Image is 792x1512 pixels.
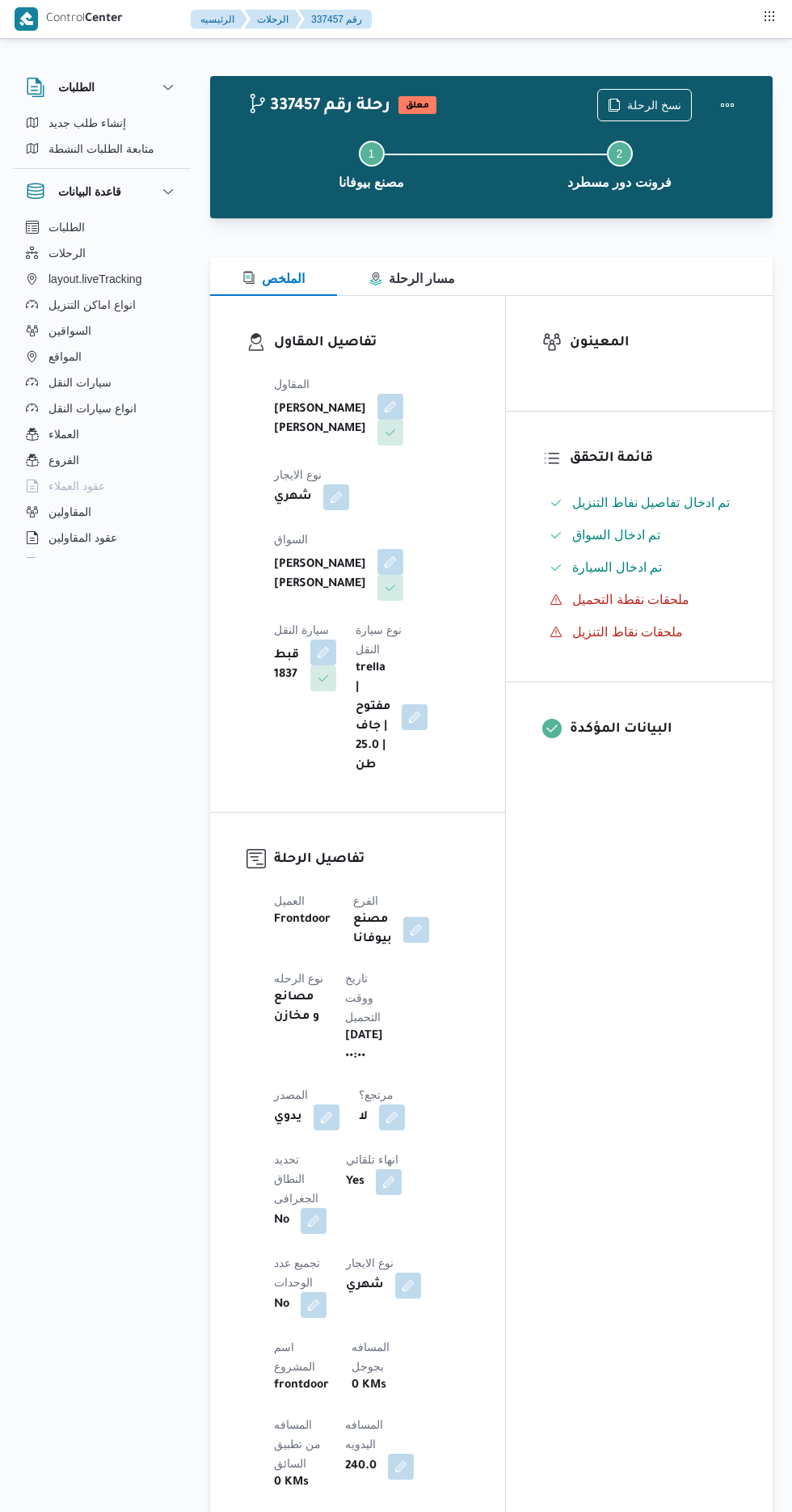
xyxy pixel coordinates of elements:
[48,243,86,263] span: الرحلات
[274,972,323,985] span: نوع الرحله
[58,182,121,201] h3: قاعدة البيانات
[48,424,79,444] span: العملاء
[19,344,184,370] button: المواقع
[274,894,305,907] span: العميل
[19,447,184,473] button: الفروع
[711,89,744,121] button: Actions
[19,551,184,577] button: اجهزة التليفون
[19,292,184,318] button: انواع اماكن التنزيل
[274,1418,321,1470] span: المسافه من تطبيق السائق
[543,522,736,548] button: تم ادخال السواق
[19,110,184,136] button: إنشاء طلب جديد
[353,910,392,949] b: مصنع بيوفانا
[274,1295,289,1315] b: No
[19,136,184,162] button: متابعة الطلبات النشطة
[48,528,117,547] span: عقود المقاولين
[359,1088,394,1101] span: مرتجع؟
[274,910,331,930] b: Frontdoor
[48,295,136,315] span: انواع اماكن التنزيل
[242,272,305,285] span: الملخص
[274,555,366,594] b: [PERSON_NAME] [PERSON_NAME]
[495,121,744,205] button: فرونت دور مسطرد
[274,332,469,354] h3: تفاصيل المقاول
[274,646,299,685] b: قبط 1837
[48,139,154,158] span: متابعة الطلبات النشطة
[345,972,381,1024] span: تاريخ ووقت التحميل
[274,1211,289,1231] b: No
[572,526,660,545] span: تم ادخال السواق
[274,988,322,1027] b: مصانع و مخازن
[13,110,191,168] div: الطلبات
[19,473,184,499] button: عقود العملاء
[48,321,91,340] span: السواقين
[359,1108,368,1127] b: لا
[543,587,736,613] button: ملحقات نقطة التحميل
[369,272,455,285] span: مسار الرحلة
[346,1172,364,1192] b: Yes
[48,502,91,522] span: المقاولين
[26,182,178,201] button: قاعدة البيانات
[85,13,123,26] b: Center
[339,173,403,192] span: مصنع بيوفانا
[274,1108,302,1127] b: يدوي
[572,623,683,642] span: ملحقات نقاط التنزيل
[567,173,672,192] span: فرونت دور مسطرد
[543,555,736,581] button: تم ادخال السيارة
[48,269,141,289] span: layout.liveTracking
[274,1153,318,1205] span: تحديد النطاق الجغرافى
[247,121,495,205] button: مصنع بيوفانا
[274,400,366,439] b: [PERSON_NAME] [PERSON_NAME]
[191,10,247,29] button: الرئيسيه
[274,1473,309,1493] b: 0 KMs
[398,96,436,114] span: معلق
[346,1153,398,1166] span: انهاء تلقائي
[274,1256,320,1289] span: تجميع عدد الوحدات
[570,332,736,354] h3: المعينون
[597,89,692,121] button: نسخ الرحلة
[19,318,184,344] button: السواقين
[572,560,662,574] span: تم ادخال السيارة
[572,496,730,509] span: تم ادخال تفاصيل نفاط التنزيل
[570,719,736,741] h3: البيانات المؤكدة
[13,214,191,564] div: قاعدة البيانات
[356,659,390,775] b: trella | مفتوح | جاف | 25.0 طن
[19,421,184,447] button: العملاء
[356,623,402,656] span: نوع سيارة النقل
[345,1027,394,1066] b: [DATE] ٠٠:٠٠
[274,1376,329,1396] b: frontdoor
[48,450,79,470] span: الفروع
[48,554,116,573] span: اجهزة التليفون
[48,476,105,496] span: عقود العملاء
[298,10,372,29] button: 337457 رقم
[19,525,184,551] button: عقود المقاولين
[346,1276,384,1295] b: شهري
[48,347,82,366] span: المواقع
[353,894,378,907] span: الفرع
[572,528,660,542] span: تم ادخال السواق
[617,147,623,160] span: 2
[19,266,184,292] button: layout.liveTracking
[15,7,38,31] img: X8yXhbKr1z7QwAAAABJRU5ErkJggg==
[48,113,126,133] span: إنشاء طلب جديد
[274,488,312,507] b: شهري
[19,240,184,266] button: الرحلات
[244,10,301,29] button: الرحلات
[369,147,375,160] span: 1
[274,1341,315,1373] span: اسم المشروع
[247,96,390,117] h2: 337457 رحلة رقم
[572,558,662,577] span: تم ادخال السيارة
[274,1088,308,1101] span: المصدر
[572,625,683,639] span: ملحقات نقاط التنزيل
[352,1376,386,1396] b: 0 KMs
[627,95,681,115] span: نسخ الرحلة
[19,214,184,240] button: الطلبات
[572,493,730,513] span: تم ادخال تفاصيل نفاط التنزيل
[345,1418,383,1451] span: المسافه اليدويه
[572,590,689,610] span: ملحقات نقطة التحميل
[572,593,689,606] span: ملحقات نقطة التحميل
[543,490,736,516] button: تم ادخال تفاصيل نفاط التنزيل
[274,533,308,546] span: السواق
[26,78,178,97] button: الطلبات
[19,395,184,421] button: انواع سيارات النقل
[48,399,137,418] span: انواع سيارات النقل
